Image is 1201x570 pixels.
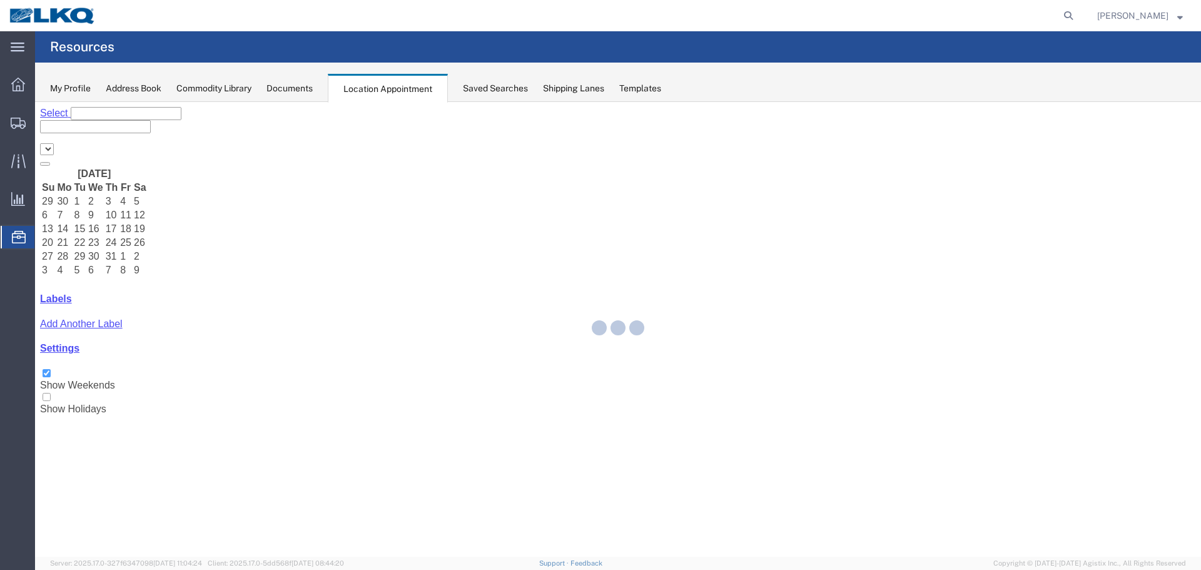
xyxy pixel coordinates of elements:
[39,162,51,175] td: 5
[53,107,69,120] td: 9
[21,66,97,78] th: [DATE]
[70,135,84,147] td: 24
[53,135,69,147] td: 23
[9,6,96,25] img: logo
[53,148,69,161] td: 30
[98,148,112,161] td: 2
[53,93,69,106] td: 2
[70,79,84,92] th: Th
[84,79,97,92] th: Fr
[153,559,202,567] span: [DATE] 11:04:24
[39,79,51,92] th: Tu
[39,93,51,106] td: 1
[70,107,84,120] td: 10
[21,162,37,175] td: 4
[1097,9,1168,23] span: William Haney
[5,191,37,202] a: Labels
[21,107,37,120] td: 7
[84,93,97,106] td: 4
[8,291,16,299] input: Show Holidays
[1097,8,1183,23] button: [PERSON_NAME]
[39,148,51,161] td: 29
[53,79,69,92] th: We
[98,162,112,175] td: 9
[539,559,570,567] a: Support
[208,559,344,567] span: Client: 2025.17.0-5dd568f
[70,148,84,161] td: 31
[6,135,20,147] td: 20
[619,82,661,95] div: Templates
[6,79,20,92] th: Su
[5,6,36,16] a: Select
[5,241,44,252] a: Settings
[570,559,602,567] a: Feedback
[993,558,1186,569] span: Copyright © [DATE]-[DATE] Agistix Inc., All Rights Reserved
[5,267,80,288] label: Show Weekends
[84,135,97,147] td: 25
[50,31,114,63] h4: Resources
[98,79,112,92] th: Sa
[6,148,20,161] td: 27
[6,121,20,133] td: 13
[291,559,344,567] span: [DATE] 08:44:20
[98,93,112,106] td: 5
[176,82,251,95] div: Commodity Library
[84,107,97,120] td: 11
[39,121,51,133] td: 15
[21,93,37,106] td: 30
[53,162,69,175] td: 6
[21,135,37,147] td: 21
[6,162,20,175] td: 3
[70,121,84,133] td: 17
[5,6,33,16] span: Select
[70,162,84,175] td: 7
[21,121,37,133] td: 14
[6,107,20,120] td: 6
[5,216,88,227] a: Add Another Label
[328,74,448,103] div: Location Appointment
[50,559,202,567] span: Server: 2025.17.0-327f6347098
[84,148,97,161] td: 1
[98,135,112,147] td: 26
[463,82,528,95] div: Saved Searches
[84,121,97,133] td: 18
[50,82,91,95] div: My Profile
[106,82,161,95] div: Address Book
[21,79,37,92] th: Mo
[8,267,16,275] input: Show Weekends
[5,290,71,312] label: Show Holidays
[39,107,51,120] td: 8
[98,121,112,133] td: 19
[21,148,37,161] td: 28
[543,82,604,95] div: Shipping Lanes
[70,93,84,106] td: 3
[266,82,313,95] div: Documents
[98,107,112,120] td: 12
[84,162,97,175] td: 8
[39,135,51,147] td: 22
[53,121,69,133] td: 16
[6,93,20,106] td: 29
